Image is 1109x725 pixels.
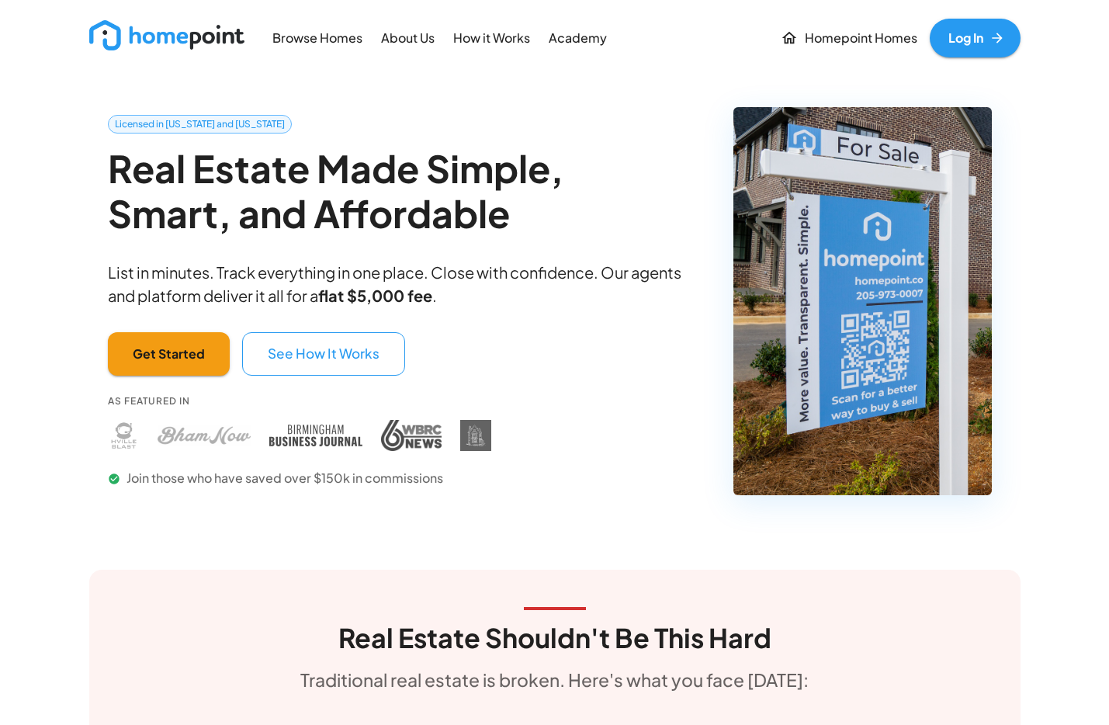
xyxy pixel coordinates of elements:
[108,420,139,451] img: Huntsville Blast press coverage - Homepoint featured in Huntsville Blast
[272,29,362,47] p: Browse Homes
[108,261,694,307] p: List in minutes. Track everything in one place. Close with confidence. Our agents and platform de...
[805,29,917,47] p: Homepoint Homes
[89,20,244,50] img: new_logo_light.png
[381,29,435,47] p: About Us
[158,420,251,451] img: Bham Now press coverage - Homepoint featured in Bham Now
[108,470,491,487] p: Join those who have saved over $150k in commissions
[108,332,230,376] button: Get Started
[269,420,362,451] img: Birmingham Business Journal press coverage - Homepoint featured in Birmingham Business Journal
[338,623,771,654] h3: Real Estate Shouldn't Be This Hard
[381,420,442,451] img: WBRC press coverage - Homepoint featured in WBRC
[930,19,1021,57] a: Log In
[108,146,694,235] h2: Real Estate Made Simple, Smart, and Affordable
[549,29,607,47] p: Academy
[542,20,613,55] a: Academy
[775,19,924,57] a: Homepoint Homes
[447,20,536,55] a: How it Works
[375,20,441,55] a: About Us
[300,666,809,695] h6: Traditional real estate is broken. Here's what you face [DATE]:
[109,117,291,131] span: Licensed in [US_STATE] and [US_STATE]
[453,29,530,47] p: How it Works
[108,115,292,134] a: Licensed in [US_STATE] and [US_STATE]
[460,420,491,451] img: DIY Homebuyers Academy press coverage - Homepoint featured in DIY Homebuyers Academy
[266,20,369,55] a: Browse Homes
[108,394,491,408] p: As Featured In
[733,107,992,495] img: Homepoint real estate for sale sign - Licensed brokerage in Alabama and Tennessee
[242,332,405,376] button: See How It Works
[318,286,432,305] b: flat $5,000 fee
